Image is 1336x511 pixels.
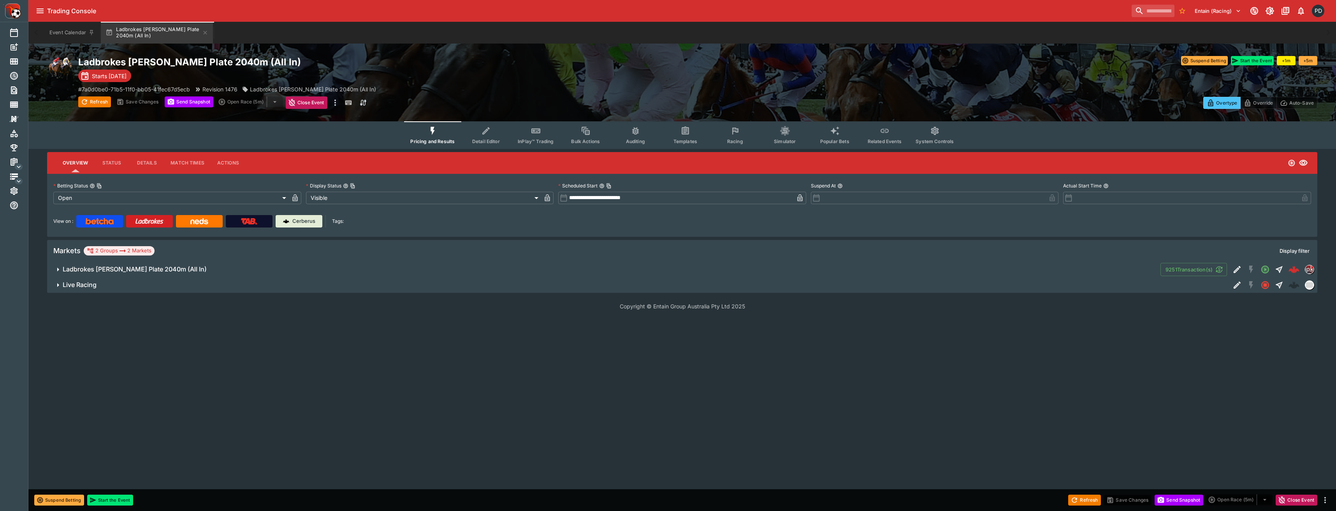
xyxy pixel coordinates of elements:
p: Ladbrokes [PERSON_NAME] Plate 2040m (All In) [250,85,376,93]
div: split button [216,96,283,107]
button: Display StatusCopy To Clipboard [343,183,348,189]
button: Suspend Betting [1181,56,1228,65]
p: Overtype [1216,99,1237,107]
span: Templates [673,138,697,144]
div: Tournaments [9,143,31,152]
button: Scheduled StartCopy To Clipboard [599,183,605,189]
span: InPlay™ Trading [518,138,554,144]
h6: Live Racing [63,281,97,289]
p: Suspend At [811,182,836,189]
a: 7d70991e-6874-4811-bd7b-f4e3a5903aa4 [1286,262,1302,277]
button: Open [1258,262,1272,276]
div: Start From [1203,97,1317,109]
div: Categories [9,129,31,138]
button: +5m [1299,56,1317,65]
p: Revision 1476 [202,85,237,93]
div: Trading Console [47,7,1129,15]
button: Display filter [1275,245,1314,257]
button: Refresh [1068,495,1101,506]
p: Cerberus [292,217,315,225]
button: Copy To Clipboard [350,183,355,189]
button: Auto-Save [1276,97,1317,109]
button: Overtype [1203,97,1241,109]
div: liveracing [1305,280,1314,290]
button: Status [94,154,129,172]
button: more [1320,495,1330,505]
button: Select Tenant [1190,5,1246,17]
button: Match Times [164,154,211,172]
img: PriceKinetics Logo [2,2,21,20]
p: Override [1253,99,1273,107]
div: New Event [9,42,31,52]
div: Paul Dicioccio [1312,5,1324,17]
button: Documentation [1278,4,1292,18]
div: Futures [9,71,31,80]
button: Send Snapshot [165,96,213,107]
button: Close Event [1276,495,1317,506]
span: Popular Bets [820,138,849,144]
button: Edit Detail [1230,278,1244,292]
button: Override [1240,97,1276,109]
button: Suspend Betting [34,495,84,506]
div: split button [1206,494,1273,505]
button: Ladbrokes [PERSON_NAME] Plate 2040m (All In) [47,262,1160,277]
button: Notifications [1294,4,1308,18]
img: logo-cerberus--red.svg [1289,264,1299,275]
button: Actions [211,154,246,172]
div: Nexus Entities [9,114,31,124]
button: Suspend At [837,183,843,189]
button: Start the Event [1231,56,1274,65]
div: 7d70991e-6874-4811-bd7b-f4e3a5903aa4 [1289,264,1299,275]
img: TabNZ [241,218,257,224]
span: Bulk Actions [571,138,600,144]
span: Related Events [868,138,902,144]
h6: Ladbrokes [PERSON_NAME] Plate 2040m (All In) [63,265,207,273]
button: Ladbrokes [PERSON_NAME] Plate 2040m (All In) [101,22,213,44]
svg: Open [1260,265,1270,274]
p: Copyright © Entain Group Australia Pty Ltd 2025 [28,302,1336,310]
p: Starts [DATE] [92,72,127,80]
label: Tags: [332,215,344,227]
label: View on : [53,215,73,227]
img: pricekinetics [1305,265,1314,274]
span: Auditing [626,138,645,144]
div: 2 Groups 2 Markets [87,246,151,255]
button: 9251Transaction(s) [1160,263,1227,276]
button: Betting StatusCopy To Clipboard [90,183,95,189]
button: Connected to PK [1247,4,1261,18]
button: Copy To Clipboard [606,183,612,189]
div: Template Search [9,100,31,109]
p: Auto-Save [1289,99,1314,107]
button: Overview [56,154,94,172]
div: Ladbrokes Cox Plate 2040m (All In) [242,85,376,93]
span: Simulator [774,138,796,144]
button: +1m [1277,56,1296,65]
button: No Bookmarks [1176,5,1188,17]
p: Actual Start Time [1063,182,1102,189]
h2: Copy To Clipboard [78,56,698,68]
p: Copy To Clipboard [78,85,190,93]
div: Help & Support [9,201,31,210]
button: Straight [1272,262,1286,276]
a: Cerberus [276,215,322,227]
div: Search [9,86,31,95]
button: more [330,96,340,109]
div: Event Calendar [9,28,31,37]
span: System Controls [916,138,954,144]
button: SGM Disabled [1244,278,1258,292]
img: Cerberus [283,218,289,224]
p: Display Status [306,182,341,189]
button: Live Racing [47,277,1230,293]
p: Betting Status [53,182,88,189]
input: search [1132,5,1174,17]
button: open drawer [33,4,47,18]
button: Straight [1272,278,1286,292]
div: Meetings [9,57,31,66]
button: Toggle light/dark mode [1263,4,1277,18]
button: Event Calendar [45,22,99,44]
img: Betcha [86,218,114,224]
svg: Closed [1260,280,1270,290]
span: Pricing and Results [410,138,455,144]
div: Open [53,192,289,204]
span: Racing [727,138,743,144]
